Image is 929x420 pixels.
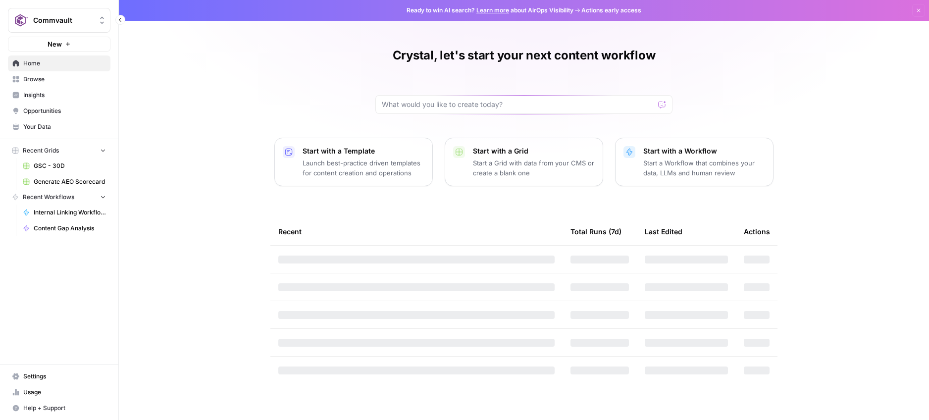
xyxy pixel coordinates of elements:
button: Workspace: Commvault [8,8,110,33]
span: Ready to win AI search? about AirOps Visibility [407,6,573,15]
a: Content Gap Analysis [18,220,110,236]
span: Content Gap Analysis [34,224,106,233]
p: Launch best-practice driven templates for content creation and operations [303,158,424,178]
div: Actions [744,218,770,245]
span: Generate AEO Scorecard [34,177,106,186]
input: What would you like to create today? [382,100,654,109]
span: GSC - 30D [34,161,106,170]
a: Usage [8,384,110,400]
a: GSC - 30D [18,158,110,174]
div: Total Runs (7d) [570,218,621,245]
button: Help + Support [8,400,110,416]
div: Last Edited [645,218,682,245]
span: Internal Linking Workflow_Blogs [34,208,106,217]
span: New [48,39,62,49]
a: Insights [8,87,110,103]
a: Browse [8,71,110,87]
span: Usage [23,388,106,397]
span: Insights [23,91,106,100]
button: Start with a TemplateLaunch best-practice driven templates for content creation and operations [274,138,433,186]
a: Home [8,55,110,71]
a: Your Data [8,119,110,135]
span: Recent Grids [23,146,59,155]
a: Settings [8,368,110,384]
a: Opportunities [8,103,110,119]
button: New [8,37,110,52]
span: Opportunities [23,106,106,115]
img: Commvault Logo [11,11,29,29]
span: Recent Workflows [23,193,74,202]
a: Generate AEO Scorecard [18,174,110,190]
p: Start with a Template [303,146,424,156]
p: Start with a Workflow [643,146,765,156]
span: Actions early access [581,6,641,15]
h1: Crystal, let's start your next content workflow [393,48,656,63]
p: Start a Grid with data from your CMS or create a blank one [473,158,595,178]
span: Commvault [33,15,93,25]
a: Learn more [476,6,509,14]
p: Start with a Grid [473,146,595,156]
span: Browse [23,75,106,84]
p: Start a Workflow that combines your data, LLMs and human review [643,158,765,178]
div: Recent [278,218,555,245]
a: Internal Linking Workflow_Blogs [18,205,110,220]
button: Start with a WorkflowStart a Workflow that combines your data, LLMs and human review [615,138,774,186]
span: Help + Support [23,404,106,413]
span: Home [23,59,106,68]
button: Start with a GridStart a Grid with data from your CMS or create a blank one [445,138,603,186]
span: Settings [23,372,106,381]
button: Recent Workflows [8,190,110,205]
span: Your Data [23,122,106,131]
button: Recent Grids [8,143,110,158]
